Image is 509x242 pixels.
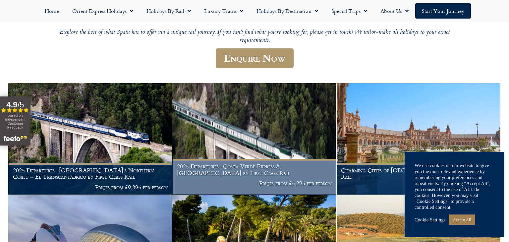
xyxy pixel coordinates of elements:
a: Cookie Settings [415,217,445,223]
a: 2025 Departures -Costa Verde Express & [GEOGRAPHIC_DATA] by First Class Rail Prices from £5,295 p... [172,83,336,195]
a: Enquire Now [216,48,294,68]
a: Charming Cities of [GEOGRAPHIC_DATA] by First Class Rail Prices From £1,695 per person [337,83,501,195]
a: Luxury Trains [198,3,250,19]
a: About Us [374,3,415,19]
a: Special Trips [325,3,374,19]
a: Holidays by Rail [140,3,198,19]
a: Holidays by Destination [250,3,325,19]
h1: Charming Cities of [GEOGRAPHIC_DATA] by First Class Rail [341,167,496,180]
p: Explore the best of what Spain has to offer via a unique rail journey. If you can’t find what you... [56,29,453,44]
a: Accept All [449,214,475,225]
div: We use cookies on our website to give you the most relevant experience by remembering your prefer... [415,162,494,210]
p: Prices from £9,895 per person [13,184,168,191]
a: Orient Express Holidays [66,3,140,19]
a: Home [38,3,66,19]
a: 2025 Departures -[GEOGRAPHIC_DATA]’s Northern Coast – El Transcantábrico by First Class Rail Pric... [8,83,172,195]
nav: Menu [3,3,506,19]
h1: 2025 Departures -[GEOGRAPHIC_DATA]’s Northern Coast – El Transcantábrico by First Class Rail [13,167,168,180]
p: Prices From £1,695 per person [341,184,496,191]
a: Start your Journey [415,3,471,19]
p: Prices from £5,295 per person [177,180,332,187]
h1: 2025 Departures -Costa Verde Express & [GEOGRAPHIC_DATA] by First Class Rail [177,163,332,176]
